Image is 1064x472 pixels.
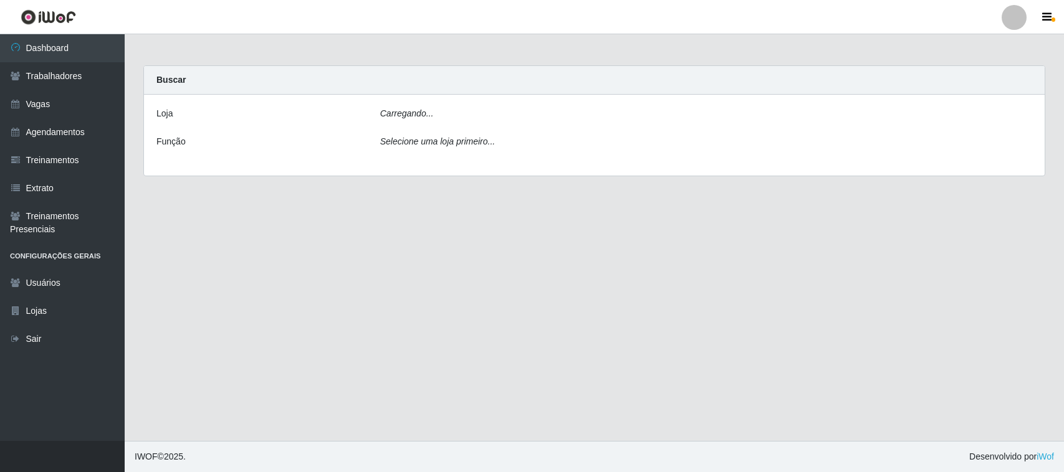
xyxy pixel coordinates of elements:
i: Carregando... [380,108,434,118]
label: Loja [156,107,173,120]
label: Função [156,135,186,148]
span: © 2025 . [135,450,186,463]
a: iWof [1037,451,1054,461]
strong: Buscar [156,75,186,85]
i: Selecione uma loja primeiro... [380,136,495,146]
span: Desenvolvido por [969,450,1054,463]
img: CoreUI Logo [21,9,76,25]
span: IWOF [135,451,158,461]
